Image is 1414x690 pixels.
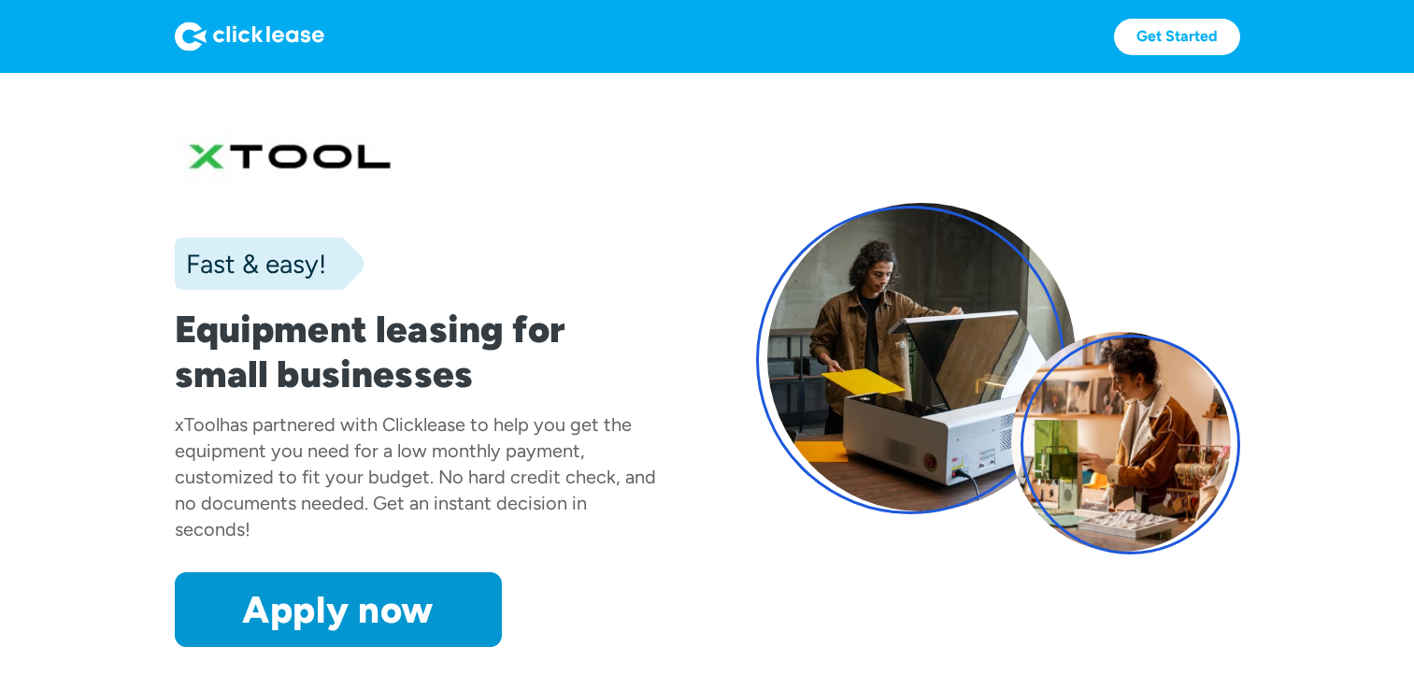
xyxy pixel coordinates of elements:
div: xTool [175,413,220,436]
div: has partnered with Clicklease to help you get the equipment you need for a low monthly payment, c... [175,413,656,540]
div: Fast & easy! [175,245,326,282]
img: Logo [175,22,324,51]
h1: Equipment leasing for small businesses [175,307,659,396]
a: Apply now [175,572,502,647]
a: Get Started [1114,19,1240,55]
